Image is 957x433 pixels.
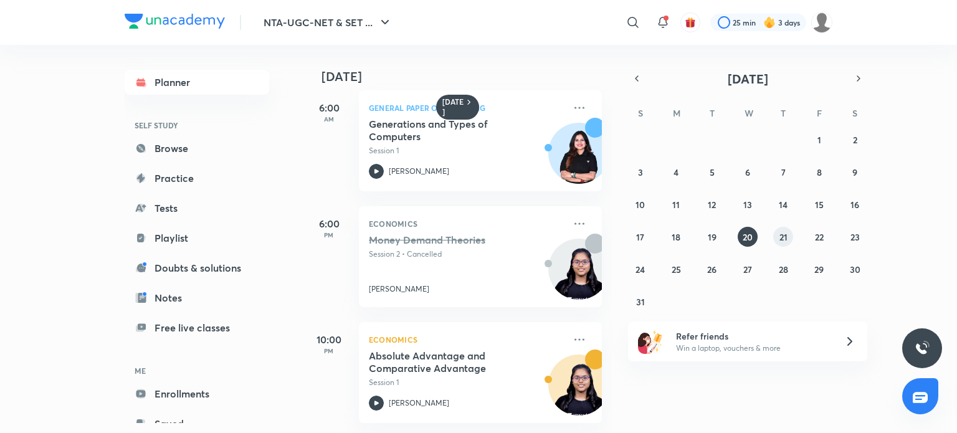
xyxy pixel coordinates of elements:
[685,17,696,28] img: avatar
[631,227,650,247] button: August 17, 2025
[369,145,564,156] p: Session 1
[743,199,752,211] abbr: August 13, 2025
[636,264,645,275] abbr: August 24, 2025
[125,285,269,310] a: Notes
[773,162,793,182] button: August 7, 2025
[809,162,829,182] button: August 8, 2025
[672,231,680,243] abbr: August 18, 2025
[369,350,524,374] h5: Absolute Advantage and Comparative Advantage
[710,166,715,178] abbr: August 5, 2025
[814,264,824,275] abbr: August 29, 2025
[779,231,788,243] abbr: August 21, 2025
[738,259,758,279] button: August 27, 2025
[631,162,650,182] button: August 3, 2025
[369,249,564,260] p: Session 2 • Cancelled
[915,341,930,356] img: ttu
[817,107,822,119] abbr: Friday
[738,194,758,214] button: August 13, 2025
[845,162,865,182] button: August 9, 2025
[728,70,768,87] span: [DATE]
[845,227,865,247] button: August 23, 2025
[673,107,680,119] abbr: Monday
[853,134,857,146] abbr: August 2, 2025
[676,330,829,343] h6: Refer friends
[389,397,449,409] p: [PERSON_NAME]
[638,166,643,178] abbr: August 3, 2025
[645,70,850,87] button: [DATE]
[638,107,643,119] abbr: Sunday
[549,361,609,421] img: Avatar
[631,194,650,214] button: August 10, 2025
[781,166,786,178] abbr: August 7, 2025
[369,234,524,246] h5: Money Demand Theories
[672,264,681,275] abbr: August 25, 2025
[125,360,269,381] h6: ME
[738,227,758,247] button: August 20, 2025
[811,12,832,33] img: Vinayak Rana
[389,166,449,177] p: [PERSON_NAME]
[369,283,429,295] p: [PERSON_NAME]
[666,194,686,214] button: August 11, 2025
[672,199,680,211] abbr: August 11, 2025
[850,264,860,275] abbr: August 30, 2025
[809,130,829,150] button: August 1, 2025
[369,100,564,115] p: General Paper on Teaching
[815,199,824,211] abbr: August 15, 2025
[743,264,752,275] abbr: August 27, 2025
[125,14,225,32] a: Company Logo
[666,259,686,279] button: August 25, 2025
[707,264,717,275] abbr: August 26, 2025
[676,343,829,354] p: Win a laptop, vouchers & more
[680,12,700,32] button: avatar
[809,194,829,214] button: August 15, 2025
[369,216,564,231] p: Economics
[549,130,609,189] img: Avatar
[850,199,859,211] abbr: August 16, 2025
[773,259,793,279] button: August 28, 2025
[809,259,829,279] button: August 29, 2025
[710,107,715,119] abbr: Tuesday
[549,245,609,305] img: Avatar
[125,255,269,280] a: Doubts & solutions
[745,166,750,178] abbr: August 6, 2025
[631,259,650,279] button: August 24, 2025
[442,97,464,117] h6: [DATE]
[631,292,650,312] button: August 31, 2025
[125,136,269,161] a: Browse
[738,162,758,182] button: August 6, 2025
[845,130,865,150] button: August 2, 2025
[809,227,829,247] button: August 22, 2025
[674,166,678,178] abbr: August 4, 2025
[636,199,645,211] abbr: August 10, 2025
[850,231,860,243] abbr: August 23, 2025
[304,231,354,239] p: PM
[702,227,722,247] button: August 19, 2025
[256,10,400,35] button: NTA-UGC-NET & SET ...
[304,216,354,231] h5: 6:00
[708,199,716,211] abbr: August 12, 2025
[125,115,269,136] h6: SELF STUDY
[638,329,663,354] img: referral
[125,226,269,250] a: Playlist
[779,264,788,275] abbr: August 28, 2025
[125,381,269,406] a: Enrollments
[125,14,225,29] img: Company Logo
[636,296,645,308] abbr: August 31, 2025
[369,118,524,143] h5: Generations and Types of Computers
[781,107,786,119] abbr: Thursday
[304,100,354,115] h5: 6:00
[702,259,722,279] button: August 26, 2025
[369,377,564,388] p: Session 1
[817,166,822,178] abbr: August 8, 2025
[743,231,753,243] abbr: August 20, 2025
[321,69,614,84] h4: [DATE]
[304,332,354,347] h5: 10:00
[304,115,354,123] p: AM
[779,199,788,211] abbr: August 14, 2025
[852,107,857,119] abbr: Saturday
[125,196,269,221] a: Tests
[702,194,722,214] button: August 12, 2025
[845,194,865,214] button: August 16, 2025
[125,315,269,340] a: Free live classes
[815,231,824,243] abbr: August 22, 2025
